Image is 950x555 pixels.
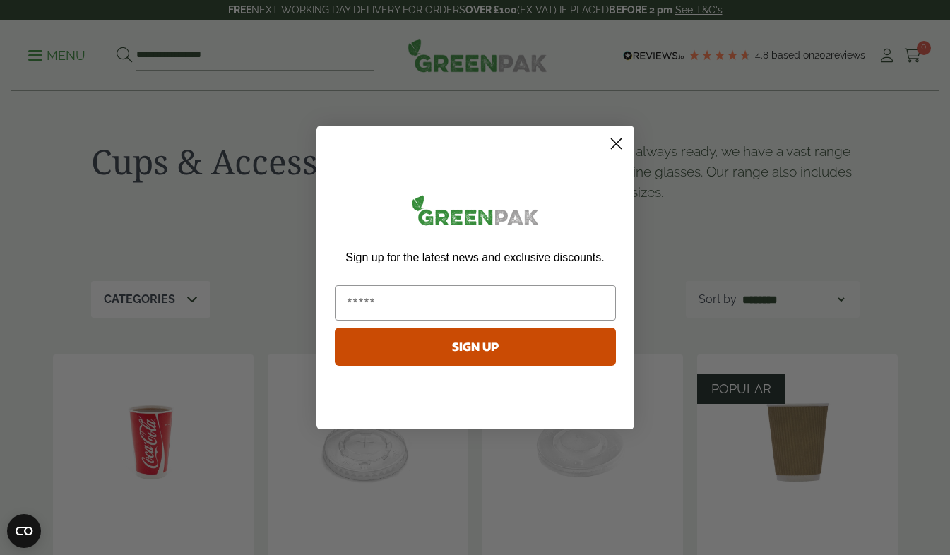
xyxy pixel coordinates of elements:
[335,328,616,366] button: SIGN UP
[7,514,41,548] button: Open CMP widget
[345,251,604,263] span: Sign up for the latest news and exclusive discounts.
[335,189,616,237] img: greenpak_logo
[335,285,616,321] input: Email
[604,131,629,156] button: Close dialog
